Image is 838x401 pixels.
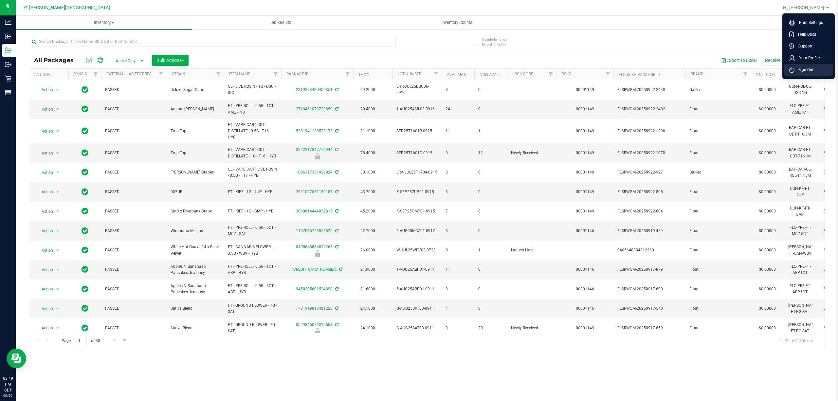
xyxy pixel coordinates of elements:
[740,69,751,80] a: Filter
[3,375,13,393] p: 03:49 PM CDT
[357,284,378,294] span: 21.6000
[751,202,784,221] td: $0.00000
[172,72,185,76] a: Strain
[689,128,747,134] span: Float
[783,5,826,10] span: Hi, [PERSON_NAME]!
[34,72,66,77] div: Actions
[34,57,80,64] span: All Packages
[689,150,747,156] span: Float
[788,224,812,238] div: FLO-PRE-FT-MCZ.5CT
[36,105,53,114] span: Action
[396,83,438,96] span: LHR-JUL25DSC06-0916
[90,69,101,80] a: Filter
[789,43,830,49] a: Support
[5,19,11,26] inline-svg: Analytics
[228,264,277,276] span: FT - PRE-ROLL - 0.5G - 1CT - ABP - HYB
[751,100,784,119] td: $0.00000
[446,305,470,312] span: 4
[617,228,682,234] span: FLSRWGM-20250919-489
[334,129,338,133] span: Sync from Compliance System
[54,246,62,255] span: select
[617,189,682,195] span: FLSRWGM-20250922-805
[357,323,378,333] span: 24.1000
[36,187,53,196] span: Action
[171,208,220,214] span: GMO x Riverbank Grape
[358,72,369,77] a: THC%
[54,105,62,114] span: select
[751,80,784,100] td: $0.00000
[36,168,53,177] span: Action
[784,64,833,76] li: Sign Out
[689,106,747,112] span: Float
[446,247,470,253] span: 0
[82,284,88,294] span: In Sync
[36,265,53,274] span: Action
[280,153,354,159] div: Newly Received
[576,170,594,174] a: 00001149
[334,147,338,152] span: Sync from Compliance System
[689,325,747,331] span: Float
[689,189,747,195] span: Float
[369,16,545,29] a: Inventory Counts
[105,325,163,331] span: PASSED
[446,325,470,331] span: 0
[36,127,53,136] span: Action
[576,209,594,213] a: 00001149
[296,147,333,152] a: 3242217842770944
[296,245,333,249] a: 0405648884812263
[478,208,503,214] span: 0
[120,336,130,345] a: Go to the last page
[691,72,703,76] a: Brand
[82,265,88,274] span: In Sync
[82,104,88,114] span: In Sync
[433,20,481,26] span: Inventory Counts
[478,150,503,156] span: 12
[228,103,277,115] span: FT - PRE-ROLL - 0.5G - 1CT - AML - IND
[292,267,337,272] a: [CREDIT_CARD_NUMBER]
[794,66,813,73] span: Sign Out
[446,189,470,195] span: 8
[296,287,333,291] a: 9458295601524390
[7,349,26,368] iframe: Resource center
[478,325,503,331] span: 20
[82,246,88,255] span: In Sync
[396,150,438,156] span: SEP25T1601C-0915
[689,286,747,292] span: Float
[334,190,338,194] span: Sync from Compliance System
[82,148,88,157] span: In Sync
[576,287,594,291] a: 00001146
[617,150,682,156] span: FLSRWGM-20250922-1070
[82,207,88,216] span: In Sync
[446,208,470,214] span: 7
[171,264,220,276] span: Apples N Bananas x Pancakes Jealousy
[357,85,378,95] span: 69.2000
[296,107,333,111] a: 2710461073729850
[689,87,747,93] span: Galileo
[106,72,158,76] a: External Lab Test Result
[617,128,682,134] span: FLSRWGM-20250922-1290
[788,83,812,97] div: CON-ROL-GL-DSC-1G
[396,247,438,253] span: W-JUL25WBV03-0728
[478,87,503,93] span: 0
[105,208,163,214] span: PASSED
[54,265,62,274] span: select
[396,266,438,273] span: 1-AUG25ABP01-0911
[229,72,250,76] a: Item Name
[338,267,342,272] span: Sync from Compliance System
[446,228,470,234] span: 8
[56,336,105,346] span: Page of 30
[105,266,163,273] span: PASSED
[576,151,594,155] a: 00001149
[576,129,594,133] a: 00001149
[396,305,438,312] span: G-AUG25SAT03-0911
[788,302,812,316] div: [PERSON_NAME]-FT-PG-SAT
[794,31,816,38] span: Help Docs
[16,16,192,29] a: Inventory
[396,228,438,234] span: 5-AUG25MCZ01-0912
[54,284,62,294] span: select
[296,129,333,133] a: 5281941138522173
[576,326,594,330] a: 00001149
[617,266,682,273] span: FLSRWGM-20250917-879
[788,321,812,335] div: [PERSON_NAME]-FT-PG-SAT
[751,182,784,202] td: $0.00000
